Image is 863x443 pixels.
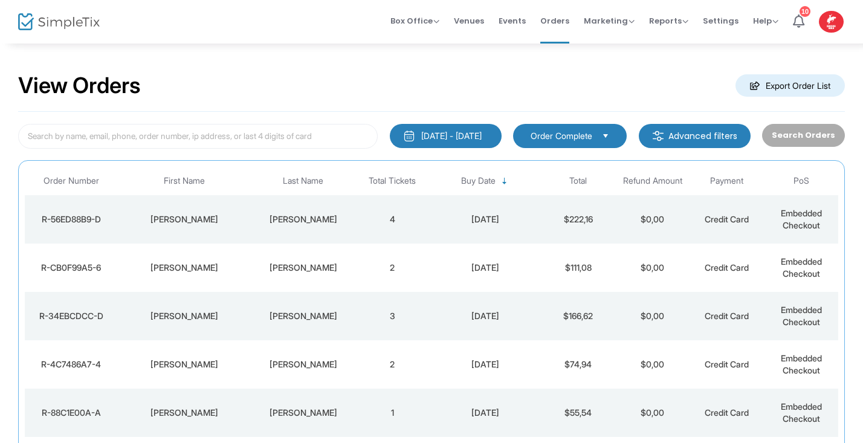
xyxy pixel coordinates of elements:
span: Order Number [44,176,99,186]
th: Total [541,167,615,195]
div: 2025-08-15 [433,310,538,322]
td: 1 [355,389,430,437]
td: $74,94 [541,340,615,389]
span: Events [499,5,526,36]
div: 2025-08-15 [433,213,538,225]
span: Credit Card [705,262,749,273]
th: Refund Amount [615,167,690,195]
td: $0,00 [615,244,690,292]
td: $0,00 [615,195,690,244]
div: 2025-08-15 [433,407,538,419]
div: Richard [254,310,352,322]
span: Credit Card [705,359,749,369]
div: Sylvie [121,262,248,274]
m-button: Advanced filters [639,124,751,148]
img: monthly [403,130,415,142]
span: Sortable [500,176,509,186]
span: Embedded Checkout [781,208,822,230]
span: First Name [164,176,205,186]
div: [DATE] - [DATE] [421,130,482,142]
td: 2 [355,244,430,292]
span: Help [753,15,778,27]
td: $222,16 [541,195,615,244]
td: 2 [355,340,430,389]
span: Embedded Checkout [781,256,822,279]
span: Box Office [390,15,439,27]
span: Order Complete [531,130,592,142]
span: Venues [454,5,484,36]
td: 3 [355,292,430,340]
td: $0,00 [615,389,690,437]
div: Melanie [121,213,248,225]
div: Bruneau [254,213,352,225]
span: Orders [540,5,569,36]
button: Select [597,129,614,143]
td: $0,00 [615,340,690,389]
span: Embedded Checkout [781,401,822,424]
td: 4 [355,195,430,244]
span: Buy Date [461,176,496,186]
span: Embedded Checkout [781,305,822,327]
span: Last Name [283,176,323,186]
td: $111,08 [541,244,615,292]
img: filter [652,130,664,142]
span: Settings [703,5,739,36]
span: Embedded Checkout [781,353,822,375]
div: Gravelle-Simard [254,407,352,419]
div: Justin [121,407,248,419]
div: Boucher [254,262,352,274]
span: Marketing [584,15,635,27]
div: 10 [800,6,810,17]
span: Reports [649,15,688,27]
button: [DATE] - [DATE] [390,124,502,148]
h2: View Orders [18,73,141,99]
div: Jessica [121,358,248,370]
span: Credit Card [705,214,749,224]
div: 2025-08-15 [433,358,538,370]
span: Payment [710,176,743,186]
div: R-56ED88B9-D [28,213,115,225]
div: R-88C1E00A-A [28,407,115,419]
div: R-CB0F99A5-6 [28,262,115,274]
div: R-34EBCDCC-D [28,310,115,322]
td: $55,54 [541,389,615,437]
div: Durand [254,358,352,370]
span: Credit Card [705,407,749,418]
div: 2025-08-15 [433,262,538,274]
input: Search by name, email, phone, order number, ip address, or last 4 digits of card [18,124,378,149]
div: Nicole [121,310,248,322]
td: $0,00 [615,292,690,340]
th: Total Tickets [355,167,430,195]
span: PoS [794,176,809,186]
span: Credit Card [705,311,749,321]
div: R-4C7486A7-4 [28,358,115,370]
td: $166,62 [541,292,615,340]
m-button: Export Order List [735,74,845,97]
